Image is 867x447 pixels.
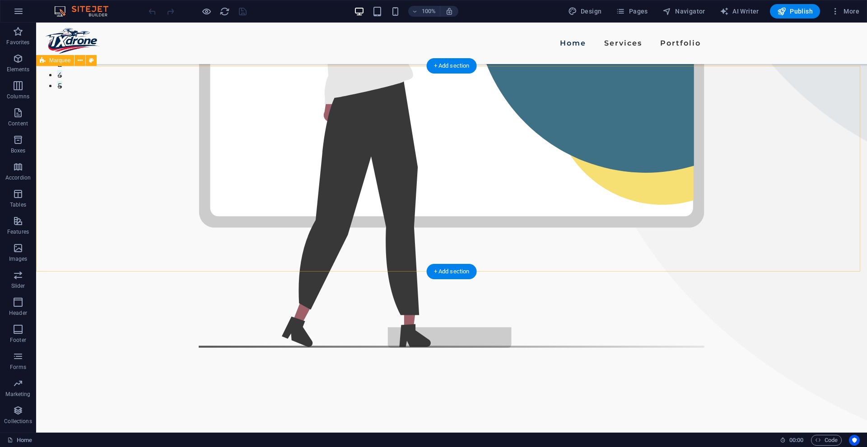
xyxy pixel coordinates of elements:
[659,4,709,18] button: Navigator
[796,437,797,443] span: :
[9,309,27,317] p: Header
[445,7,453,15] i: On resize automatically adjust zoom level to fit chosen device.
[4,418,32,425] p: Collections
[6,39,29,46] p: Favorites
[8,120,28,127] p: Content
[10,336,26,344] p: Footer
[422,6,436,17] h6: 100%
[11,147,26,154] p: Boxes
[219,6,230,17] i: Reload page
[5,391,30,398] p: Marketing
[831,7,859,16] span: More
[9,255,28,263] p: Images
[52,6,120,17] img: Editor Logo
[427,264,477,279] div: + Add section
[568,7,602,16] span: Design
[7,228,29,235] p: Features
[780,435,804,446] h6: Session time
[716,4,763,18] button: AI Writer
[849,435,860,446] button: Usercentrics
[219,6,230,17] button: reload
[10,364,26,371] p: Forms
[777,7,813,16] span: Publish
[789,435,803,446] span: 00 00
[10,201,26,208] p: Tables
[770,4,820,18] button: Publish
[720,7,759,16] span: AI Writer
[815,435,838,446] span: Code
[564,4,606,18] div: Design (Ctrl+Alt+Y)
[7,93,29,100] p: Columns
[7,66,30,73] p: Elements
[662,7,705,16] span: Navigator
[564,4,606,18] button: Design
[49,58,70,63] span: Marquee
[827,4,863,18] button: More
[5,174,31,181] p: Accordion
[7,435,32,446] a: Click to cancel selection. Double-click to open Pages
[612,4,651,18] button: Pages
[427,58,477,74] div: + Add section
[11,282,25,290] p: Slider
[408,6,440,17] button: 100%
[811,435,842,446] button: Code
[201,6,212,17] button: Click here to leave preview mode and continue editing
[616,7,648,16] span: Pages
